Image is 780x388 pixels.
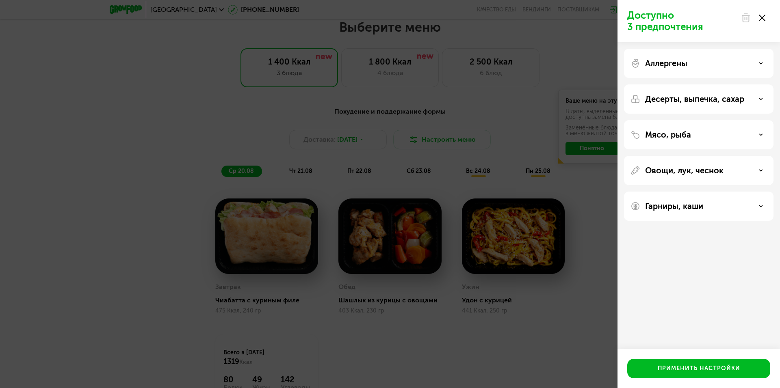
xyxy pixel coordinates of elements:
[645,58,687,68] p: Аллергены
[645,201,703,211] p: Гарниры, каши
[645,130,691,140] p: Мясо, рыба
[645,166,724,175] p: Овощи, лук, чеснок
[658,364,740,373] div: Применить настройки
[627,10,736,32] p: Доступно 3 предпочтения
[645,94,744,104] p: Десерты, выпечка, сахар
[627,359,770,378] button: Применить настройки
